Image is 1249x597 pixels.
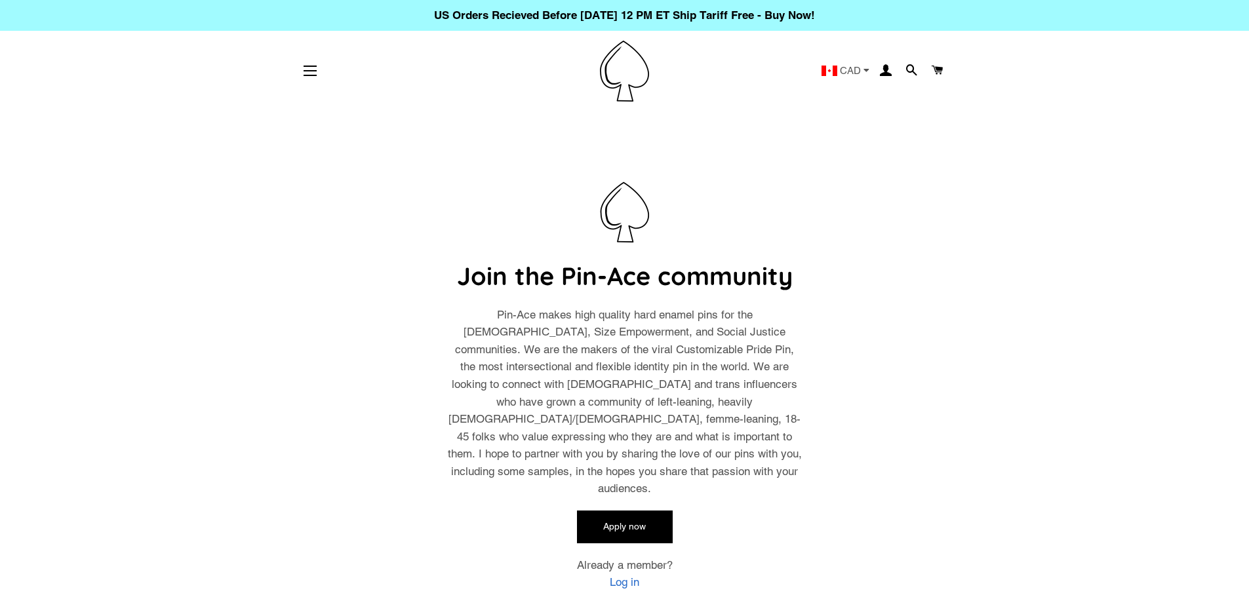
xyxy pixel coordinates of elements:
a: Log in [610,575,639,588]
h1: Join the Pin-Ace community [457,258,793,293]
a: Apply now [577,510,673,543]
p: Already a member? [577,556,673,574]
span: CAD [840,66,861,75]
img: Pin-Ace [600,41,649,102]
img: Pin-Ace [592,180,658,245]
p: Pin-Ace makes high quality hard enamel pins for the [DEMOGRAPHIC_DATA], Size Empowerment, and Soc... [448,306,802,497]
